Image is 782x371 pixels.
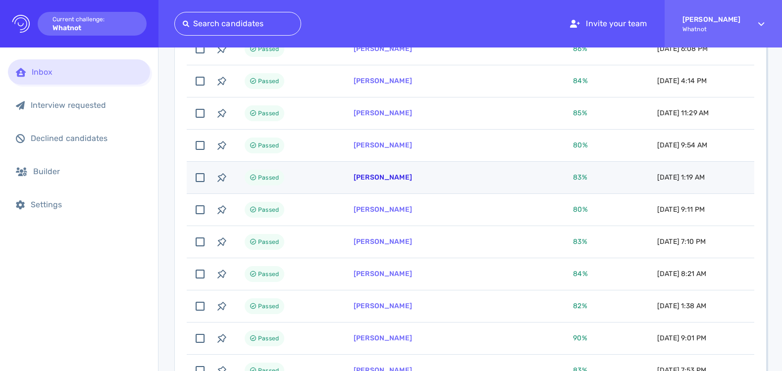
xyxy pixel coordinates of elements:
[573,302,587,310] span: 82 %
[354,173,412,182] a: [PERSON_NAME]
[657,173,705,182] span: [DATE] 1:19 AM
[573,173,587,182] span: 83 %
[573,205,587,214] span: 80 %
[573,109,587,117] span: 85 %
[657,237,706,246] span: [DATE] 7:10 PM
[657,270,706,278] span: [DATE] 8:21 AM
[682,26,740,33] span: Whatnot
[354,270,412,278] a: [PERSON_NAME]
[573,141,587,149] span: 80 %
[33,167,142,176] div: Builder
[258,300,279,312] span: Passed
[657,77,707,85] span: [DATE] 4:14 PM
[258,236,279,248] span: Passed
[682,15,740,24] strong: [PERSON_NAME]
[258,139,279,151] span: Passed
[258,204,279,216] span: Passed
[657,45,708,53] span: [DATE] 6:08 PM
[31,200,142,209] div: Settings
[354,77,412,85] a: [PERSON_NAME]
[354,45,412,53] a: [PERSON_NAME]
[657,334,706,342] span: [DATE] 9:01 PM
[657,109,709,117] span: [DATE] 11:29 AM
[354,109,412,117] a: [PERSON_NAME]
[354,141,412,149] a: [PERSON_NAME]
[573,237,587,246] span: 83 %
[258,75,279,87] span: Passed
[354,205,412,214] a: [PERSON_NAME]
[258,268,279,280] span: Passed
[573,334,587,342] span: 90 %
[573,270,587,278] span: 84 %
[32,67,142,77] div: Inbox
[258,107,279,119] span: Passed
[354,334,412,342] a: [PERSON_NAME]
[31,134,142,143] div: Declined candidates
[258,172,279,184] span: Passed
[657,302,706,310] span: [DATE] 1:38 AM
[354,237,412,246] a: [PERSON_NAME]
[258,43,279,55] span: Passed
[354,302,412,310] a: [PERSON_NAME]
[573,77,587,85] span: 84 %
[31,100,142,110] div: Interview requested
[657,141,707,149] span: [DATE] 9:54 AM
[657,205,705,214] span: [DATE] 9:11 PM
[573,45,587,53] span: 86 %
[258,332,279,344] span: Passed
